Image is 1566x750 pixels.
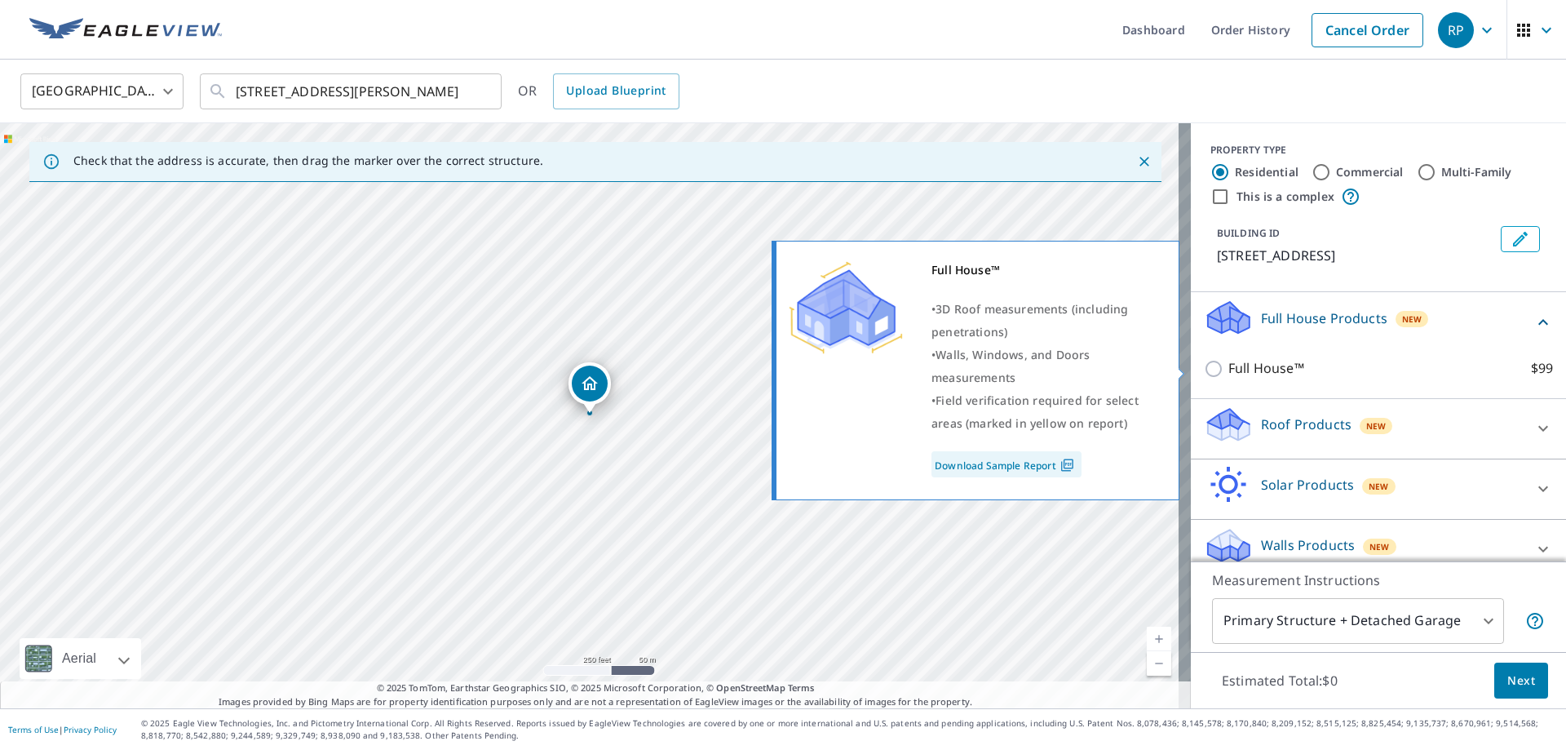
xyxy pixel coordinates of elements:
[716,681,785,694] a: OpenStreetMap
[931,344,1158,389] div: •
[1261,475,1354,495] p: Solar Products
[931,298,1158,344] div: •
[8,724,59,735] a: Terms of Use
[931,389,1158,435] div: •
[1501,226,1540,252] button: Edit building 1
[377,681,815,695] span: © 2025 TomTom, Earthstar Geographics SIO, © 2025 Microsoft Corporation, ©
[789,259,903,357] img: Premium
[931,301,1128,339] span: 3D Roof measurements (including penetrations)
[1212,598,1504,644] div: Primary Structure + Detached Garage
[64,724,117,735] a: Privacy Policy
[20,638,141,679] div: Aerial
[57,638,101,679] div: Aerial
[1212,570,1545,590] p: Measurement Instructions
[1261,308,1387,328] p: Full House Products
[1228,358,1304,379] p: Full House™
[931,451,1082,477] a: Download Sample Report
[1147,651,1171,676] a: Current Level 17, Zoom Out
[20,69,184,114] div: [GEOGRAPHIC_DATA]
[1217,246,1494,265] p: [STREET_ADDRESS]
[1525,611,1545,631] span: Your report will include the primary structure and a detached garage if one exists.
[1438,12,1474,48] div: RP
[29,18,222,42] img: EV Logo
[1134,151,1155,172] button: Close
[1366,419,1387,433] span: New
[1369,480,1389,493] span: New
[1312,13,1423,47] a: Cancel Order
[1147,627,1171,651] a: Current Level 17, Zoom In
[568,362,611,413] div: Dropped pin, building 1, Residential property, 19 Lambeth Ln O Fallon, MO 63368
[1261,415,1351,434] p: Roof Products
[1209,663,1351,699] p: Estimated Total: $0
[788,681,815,694] a: Terms
[236,69,468,114] input: Search by address or latitude-longitude
[1507,671,1535,691] span: Next
[1494,663,1548,699] button: Next
[566,81,666,101] span: Upload Blueprint
[931,393,1139,431] span: Field verification required for select areas (marked in yellow on report)
[1204,466,1553,513] div: Solar ProductsNew
[1402,313,1422,326] span: New
[1204,299,1553,345] div: Full House ProductsNew
[1056,458,1078,473] img: Pdf Icon
[1235,164,1298,180] label: Residential
[1236,189,1334,205] label: This is a complex
[1369,540,1390,553] span: New
[8,725,117,734] p: |
[1210,143,1546,158] div: PROPERTY TYPE
[553,73,679,109] a: Upload Blueprint
[518,73,679,109] div: OR
[1204,406,1553,452] div: Roof ProductsNew
[1336,164,1404,180] label: Commercial
[1441,164,1512,180] label: Multi-Family
[1261,535,1355,555] p: Walls Products
[73,153,543,168] p: Check that the address is accurate, then drag the marker over the correct structure.
[931,259,1158,282] div: Full House™
[1217,226,1280,240] p: BUILDING ID
[931,347,1090,385] span: Walls, Windows, and Doors measurements
[1204,526,1553,573] div: Walls ProductsNew
[141,717,1558,742] p: © 2025 Eagle View Technologies, Inc. and Pictometry International Corp. All Rights Reserved. Repo...
[1531,358,1553,379] p: $99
